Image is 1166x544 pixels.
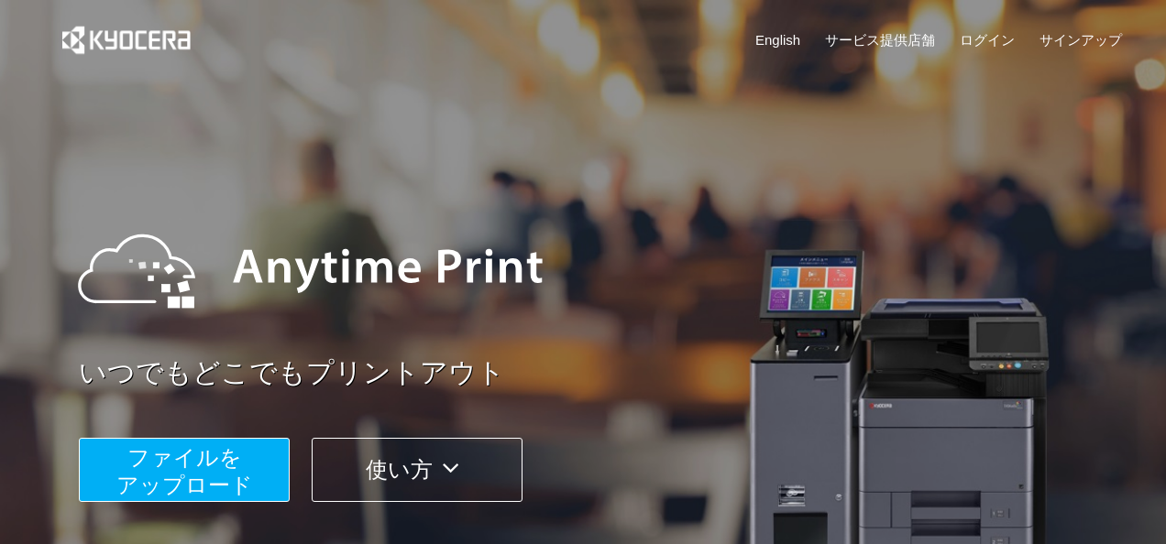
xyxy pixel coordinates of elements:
[1039,30,1122,49] a: サインアップ
[116,445,253,497] span: ファイルを ​​アップロード
[825,30,935,49] a: サービス提供店舗
[312,438,522,502] button: 使い方
[755,30,800,49] a: English
[79,354,1133,393] a: いつでもどこでもプリントアウト
[960,30,1015,49] a: ログイン
[79,438,290,502] button: ファイルを​​アップロード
